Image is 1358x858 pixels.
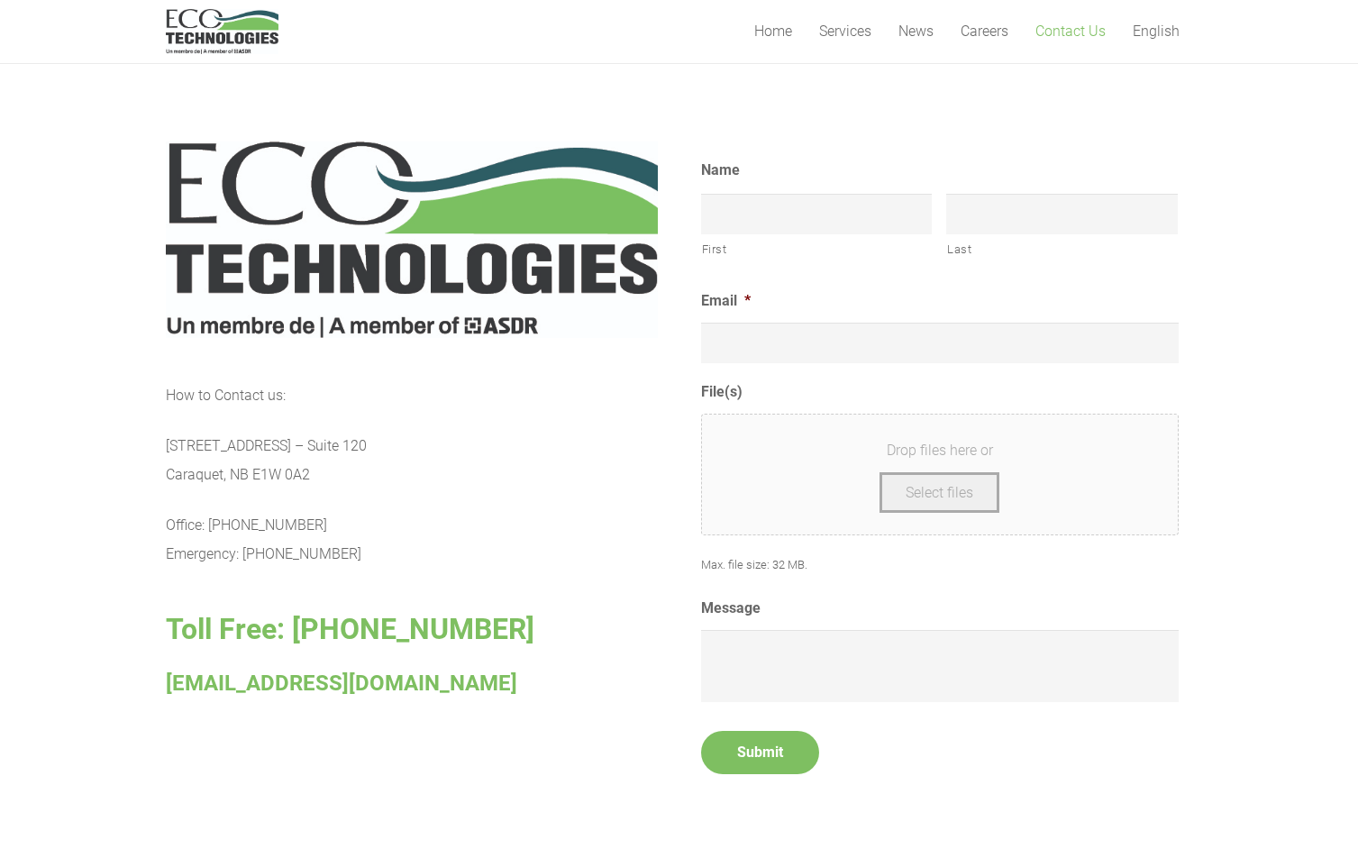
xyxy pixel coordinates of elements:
label: Last [947,235,1178,264]
label: File(s) [701,383,743,402]
span: News [898,23,934,40]
p: Office: [PHONE_NUMBER] Emergency: [PHONE_NUMBER] [166,511,658,569]
label: Email [701,292,751,311]
button: select files, file(s) [880,472,999,513]
label: Name [701,161,740,180]
p: [STREET_ADDRESS] – Suite 120 Caraquet, NB E1W 0A2 [166,432,658,489]
label: First [702,235,933,264]
span: Careers [961,23,1008,40]
span: Home [754,23,792,40]
span: Max. file size: 32 MB. [701,543,822,571]
span: [EMAIL_ADDRESS][DOMAIN_NAME] [166,671,517,696]
label: Message [701,599,761,618]
span: English [1133,23,1180,40]
span: Services [819,23,871,40]
span: Contact Us [1035,23,1106,40]
p: How to Contact us: [166,381,658,410]
span: Toll Free: [PHONE_NUMBER] [166,612,534,646]
input: Submit [701,731,819,774]
a: logo_EcoTech_ASDR_RGB [166,9,278,54]
span: Drop files here or [724,436,1156,465]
